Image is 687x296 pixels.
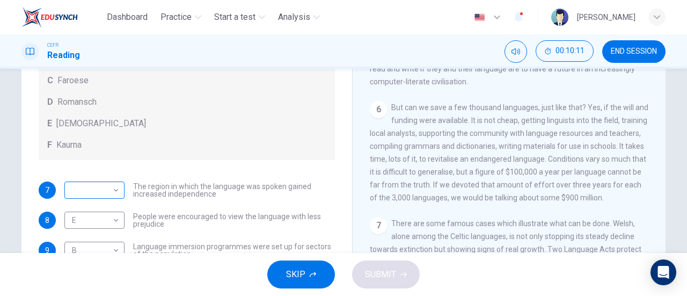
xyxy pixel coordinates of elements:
[47,41,59,49] span: CEFR
[214,11,255,24] span: Start a test
[370,217,387,234] div: 7
[536,40,594,62] button: 00:10:11
[21,6,103,28] a: EduSynch logo
[370,103,648,202] span: But can we save a few thousand languages, just like that? Yes, if the will and funding were avail...
[651,259,676,285] div: Open Intercom Messenger
[133,183,335,198] span: The region in which the language was spoken gained increased independence
[473,13,486,21] img: en
[133,243,335,258] span: Language immersion programmes were set up for sectors of the population
[45,186,49,194] span: 7
[103,8,152,27] button: Dashboard
[156,8,206,27] button: Practice
[64,205,121,236] div: E
[56,139,82,151] span: Kaurna
[370,219,646,279] span: There are some famous cases which illustrate what can be done. Welsh, alone among the Celtic lang...
[602,40,666,63] button: END SESSION
[278,11,310,24] span: Analysis
[45,216,49,224] span: 8
[286,267,305,282] span: SKIP
[160,11,192,24] span: Practice
[536,40,594,63] div: Hide
[47,96,53,109] span: D
[210,8,269,27] button: Start a test
[56,117,146,130] span: [DEMOGRAPHIC_DATA]
[370,101,387,118] div: 6
[45,247,49,254] span: 9
[551,9,568,26] img: Profile picture
[47,74,53,87] span: C
[107,11,148,24] span: Dashboard
[64,235,121,266] div: B
[505,40,527,63] div: Mute
[21,6,78,28] img: EduSynch logo
[274,8,324,27] button: Analysis
[57,74,89,87] span: Faroese
[57,96,97,109] span: Romansch
[47,117,52,130] span: E
[47,139,52,151] span: F
[133,213,335,228] span: People were encouraged to view the language with less prejudice
[577,11,635,24] div: [PERSON_NAME]
[47,49,80,62] h1: Reading
[267,261,335,288] button: SKIP
[611,47,657,56] span: END SESSION
[556,47,584,55] span: 00:10:11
